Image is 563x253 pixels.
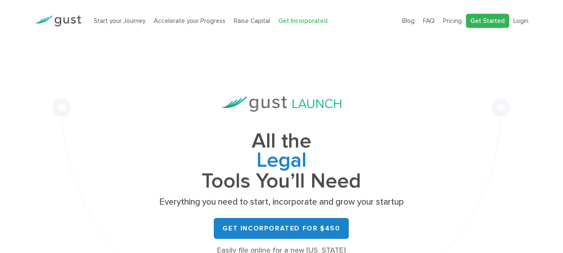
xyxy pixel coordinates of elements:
a: Login [513,17,528,25]
a: Get Started [466,14,509,28]
a: Start your Journey [94,17,145,25]
a: FAQ [423,17,435,25]
a: Blog [402,17,415,25]
a: Pricing [443,17,462,25]
p: Everything you need to start, incorporate and grow your startup [156,196,406,208]
img: Gust Launch Logo [221,96,341,112]
img: Gust Logo [35,15,81,27]
a: Accelerate your Progress [154,17,225,25]
a: Get Incorporated for $450 [214,218,349,239]
a: Raise Capital [234,17,270,25]
h1: All the Tools You’ll Need [156,132,406,190]
span: Legal [156,151,406,172]
a: Get Incorporated [278,17,328,25]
